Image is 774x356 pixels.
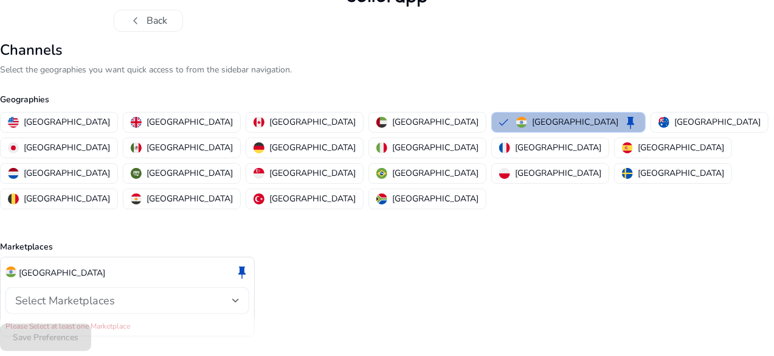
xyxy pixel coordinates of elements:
p: [GEOGRAPHIC_DATA] [532,116,618,128]
p: [GEOGRAPHIC_DATA] [515,141,601,154]
p: [GEOGRAPHIC_DATA] [147,192,233,205]
p: [GEOGRAPHIC_DATA] [24,141,110,154]
img: uk.svg [131,117,142,128]
p: [GEOGRAPHIC_DATA] [24,116,110,128]
p: [GEOGRAPHIC_DATA] [269,116,356,128]
p: [GEOGRAPHIC_DATA] [24,192,110,205]
span: Select Marketplaces [15,293,115,308]
img: ae.svg [376,117,387,128]
img: se.svg [622,168,633,179]
img: in.svg [5,267,16,277]
p: [GEOGRAPHIC_DATA] [269,141,356,154]
p: [GEOGRAPHIC_DATA] [147,116,233,128]
p: [GEOGRAPHIC_DATA] [24,167,110,180]
span: keep [623,115,638,130]
span: chevron_left [129,13,143,28]
img: fr.svg [499,142,510,153]
img: tr.svg [254,194,264,204]
p: [GEOGRAPHIC_DATA] [269,167,356,180]
p: [GEOGRAPHIC_DATA] [638,141,724,154]
img: eg.svg [131,194,142,204]
img: in.svg [516,117,527,128]
img: za.svg [376,194,387,204]
img: br.svg [376,168,387,179]
p: [GEOGRAPHIC_DATA] [638,167,724,180]
p: [GEOGRAPHIC_DATA] [19,267,105,279]
p: [GEOGRAPHIC_DATA] [392,116,479,128]
img: nl.svg [8,168,19,179]
p: [GEOGRAPHIC_DATA] [515,167,601,180]
p: [GEOGRAPHIC_DATA] [269,192,356,205]
p: [GEOGRAPHIC_DATA] [147,141,233,154]
img: pl.svg [499,168,510,179]
button: chevron_leftBack [114,10,183,32]
p: [GEOGRAPHIC_DATA] [392,192,479,205]
p: [GEOGRAPHIC_DATA] [674,116,761,128]
img: us.svg [8,117,19,128]
img: sa.svg [131,168,142,179]
img: sg.svg [254,168,264,179]
p: [GEOGRAPHIC_DATA] [392,141,479,154]
p: [GEOGRAPHIC_DATA] [147,167,233,180]
p: [GEOGRAPHIC_DATA] [392,167,479,180]
img: ca.svg [254,117,264,128]
img: be.svg [8,194,19,204]
img: mx.svg [131,142,142,153]
img: es.svg [622,142,633,153]
span: keep [235,265,249,279]
img: au.svg [658,117,669,128]
img: it.svg [376,142,387,153]
img: de.svg [254,142,264,153]
img: jp.svg [8,142,19,153]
